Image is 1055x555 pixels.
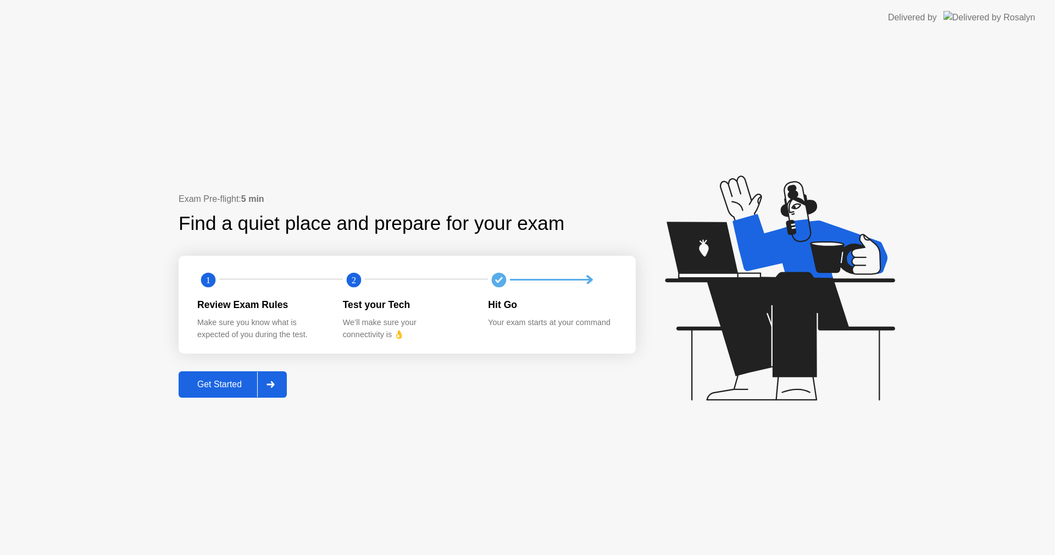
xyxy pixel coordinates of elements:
img: Delivered by Rosalyn [943,11,1035,24]
div: Test your Tech [343,298,471,312]
b: 5 min [241,194,264,204]
text: 2 [352,274,356,285]
div: Hit Go [488,298,616,312]
div: Delivered by [888,11,937,24]
div: Your exam starts at your command [488,317,616,329]
div: Exam Pre-flight: [179,193,636,206]
div: Make sure you know what is expected of you during the test. [197,317,325,340]
div: Get Started [182,380,257,389]
button: Get Started [179,371,287,398]
div: We’ll make sure your connectivity is 👌 [343,317,471,340]
div: Find a quiet place and prepare for your exam [179,209,566,238]
text: 1 [206,274,210,285]
div: Review Exam Rules [197,298,325,312]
